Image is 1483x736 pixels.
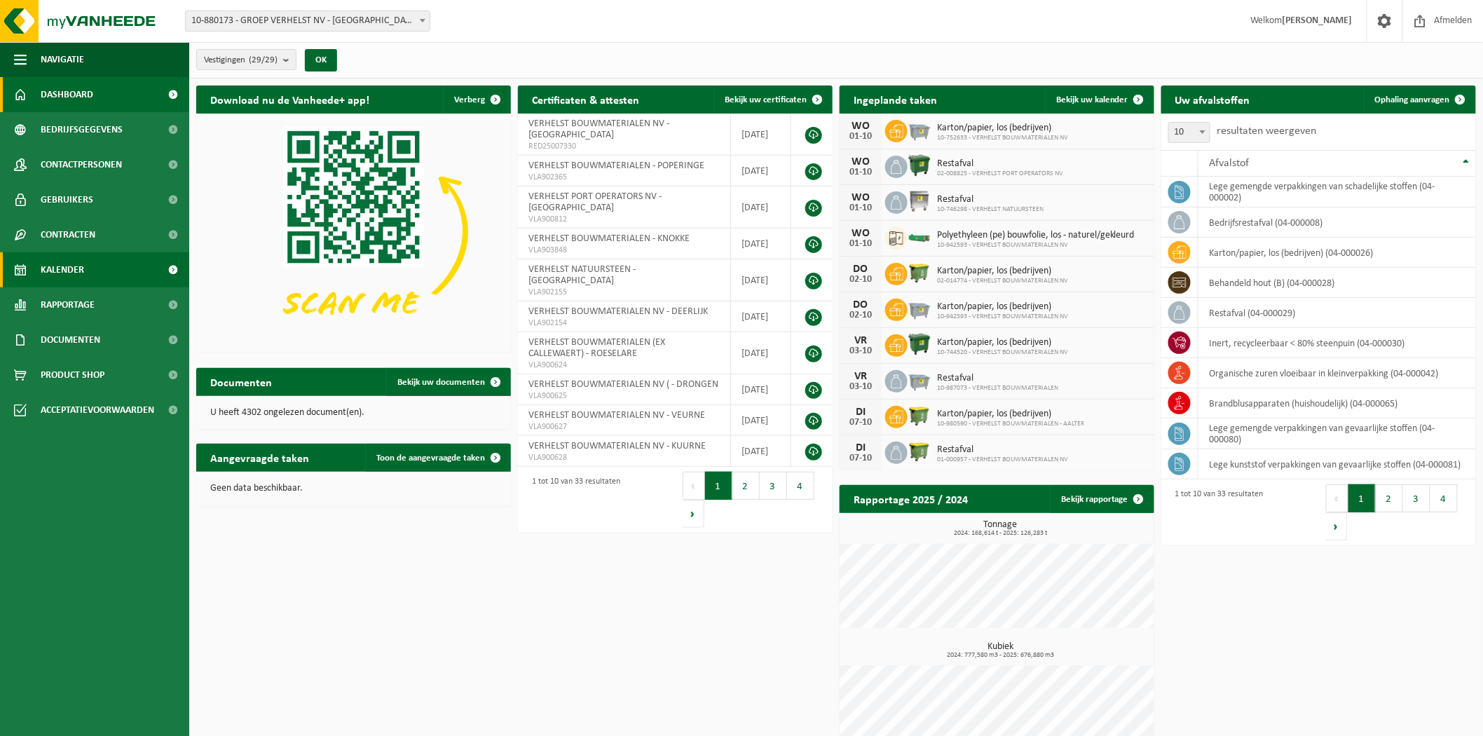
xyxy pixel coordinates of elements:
[937,337,1068,348] span: Karton/papier, los (bedrijven)
[528,264,636,286] span: VERHELST NATUURSTEEN - [GEOGRAPHIC_DATA]
[705,472,732,500] button: 1
[528,379,718,390] span: VERHELST BOUWMATERIALEN NV ( - DRONGEN
[908,368,931,392] img: WB-2500-GAL-GY-04
[1209,158,1249,169] span: Afvalstof
[847,652,1154,659] span: 2024: 777,580 m3 - 2025: 676,880 m3
[908,189,931,213] img: WB-1100-GAL-GY-02
[386,368,510,396] a: Bekijk uw documenten
[185,11,430,32] span: 10-880173 - GROEP VERHELST NV - OOSTENDE
[731,374,791,405] td: [DATE]
[731,156,791,186] td: [DATE]
[840,485,982,512] h2: Rapportage 2025 / 2024
[41,287,95,322] span: Rapportage
[908,154,931,177] img: WB-1100-HPE-GN-01
[847,192,875,203] div: WO
[41,357,104,393] span: Product Shop
[937,205,1044,214] span: 10-746298 - VERHELST NATUURSTEEN
[1198,238,1476,268] td: karton/papier, los (bedrijven) (04-000026)
[186,11,430,31] span: 10-880173 - GROEP VERHELST NV - OOSTENDE
[196,86,383,113] h2: Download nu de Vanheede+ app!
[847,168,875,177] div: 01-10
[937,373,1058,384] span: Restafval
[937,384,1058,393] span: 10-987073 - VERHELST BOUWMATERIALEN
[937,158,1063,170] span: Restafval
[525,470,620,529] div: 1 tot 10 van 33 resultaten
[937,420,1084,428] span: 10-980590 - VERHELST BOUWMATERIALEN - AALTER
[443,86,510,114] button: Verberg
[528,118,669,140] span: VERHELST BOUWMATERIALEN NV - [GEOGRAPHIC_DATA]
[1348,484,1376,512] button: 1
[937,123,1068,134] span: Karton/papier, los (bedrijven)
[937,194,1044,205] span: Restafval
[1326,512,1348,540] button: Next
[1283,15,1353,26] strong: [PERSON_NAME]
[908,231,931,243] img: HK-XC-10-GN-00
[732,472,760,500] button: 2
[1403,484,1430,512] button: 3
[528,421,720,432] span: VLA900627
[683,500,704,528] button: Next
[41,77,93,112] span: Dashboard
[528,191,662,213] span: VERHELST PORT OPERATORS NV - [GEOGRAPHIC_DATA]
[908,404,931,428] img: WB-1100-HPE-GN-50
[1198,449,1476,479] td: lege kunststof verpakkingen van gevaarlijke stoffen (04-000081)
[760,472,787,500] button: 3
[908,297,931,320] img: WB-2500-GAL-GY-01
[683,472,705,500] button: Previous
[731,114,791,156] td: [DATE]
[937,348,1068,357] span: 10-744520 - VERHELST BOUWMATERIALEN NV
[1198,298,1476,328] td: restafval (04-000029)
[528,172,720,183] span: VLA902365
[937,134,1068,142] span: 10-752633 - VERHELST BOUWMATERIALEN NV
[528,452,720,463] span: VLA900628
[210,408,497,418] p: U heeft 4302 ongelezen document(en).
[847,299,875,311] div: DO
[937,170,1063,178] span: 02-008825 - VERHELST PORT OPERATORS NV
[731,259,791,301] td: [DATE]
[528,141,720,152] span: RED25007330
[1217,125,1317,137] label: resultaten weergeven
[1430,484,1458,512] button: 4
[196,49,296,70] button: Vestigingen(29/29)
[937,277,1068,285] span: 02-014774 - VERHELST BOUWMATERIALEN NV
[787,472,814,500] button: 4
[937,456,1068,464] span: 01-000957 - VERHELST BOUWMATERIALEN NV
[937,409,1084,420] span: Karton/papier, los (bedrijven)
[528,337,665,359] span: VERHELST BOUWMATERIALEN (EX CALLEWAERT) - ROESELARE
[1161,86,1264,113] h2: Uw afvalstoffen
[847,442,875,454] div: DI
[937,301,1068,313] span: Karton/papier, los (bedrijven)
[847,520,1154,537] h3: Tonnage
[528,360,720,371] span: VLA900624
[908,261,931,285] img: WB-1100-HPE-GN-50
[847,418,875,428] div: 07-10
[847,642,1154,659] h3: Kubiek
[847,132,875,142] div: 01-10
[731,186,791,229] td: [DATE]
[528,245,720,256] span: VLA903848
[1198,328,1476,358] td: inert, recycleerbaar < 80% steenpuin (04-000030)
[196,444,323,471] h2: Aangevraagde taken
[1050,485,1153,513] a: Bekijk rapportage
[305,49,337,71] button: OK
[204,50,278,71] span: Vestigingen
[1198,358,1476,388] td: organische zuren vloeibaar in kleinverpakking (04-000042)
[847,264,875,275] div: DO
[713,86,831,114] a: Bekijk uw certificaten
[397,378,485,387] span: Bekijk uw documenten
[528,161,704,171] span: VERHELST BOUWMATERIALEN - POPERINGE
[249,55,278,64] count: (29/29)
[376,454,485,463] span: Toon de aangevraagde taken
[847,407,875,418] div: DI
[1169,123,1210,142] span: 10
[937,266,1068,277] span: Karton/papier, los (bedrijven)
[937,313,1068,321] span: 10-942593 - VERHELST BOUWMATERIALEN NV
[731,229,791,259] td: [DATE]
[937,241,1135,250] span: 10-942593 - VERHELST BOUWMATERIALEN NV
[528,410,705,421] span: VERHELST BOUWMATERIALEN NV - VEURNE
[847,156,875,168] div: WO
[847,228,875,239] div: WO
[518,86,653,113] h2: Certificaten & attesten
[937,444,1068,456] span: Restafval
[41,217,95,252] span: Contracten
